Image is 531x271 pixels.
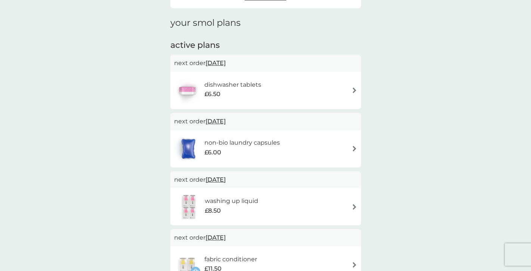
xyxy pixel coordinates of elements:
[352,262,357,268] img: arrow right
[352,204,357,210] img: arrow right
[174,58,357,68] p: next order
[206,230,226,245] span: [DATE]
[174,136,203,162] img: non-bio laundry capsules
[174,77,200,104] img: dishwasher tablets
[174,233,357,243] p: next order
[206,172,226,187] span: [DATE]
[174,175,357,185] p: next order
[174,194,205,220] img: washing up liquid
[205,206,221,216] span: £8.50
[206,114,226,129] span: [DATE]
[170,18,361,28] h1: your smol plans
[204,80,261,90] h6: dishwasher tablets
[352,87,357,93] img: arrow right
[205,196,258,206] h6: washing up liquid
[206,56,226,70] span: [DATE]
[204,138,280,148] h6: non-bio laundry capsules
[170,40,361,51] h2: active plans
[204,148,221,157] span: £6.00
[174,117,357,126] p: next order
[204,255,257,264] h6: fabric conditioner
[352,146,357,151] img: arrow right
[204,89,220,99] span: £6.50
